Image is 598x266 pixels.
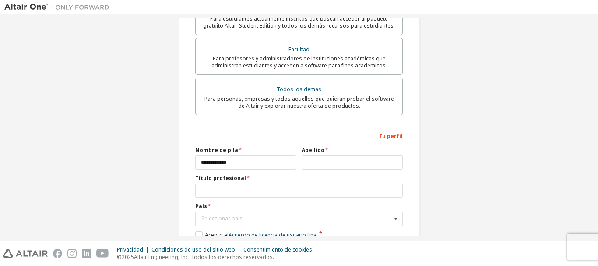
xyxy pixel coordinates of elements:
[134,253,274,261] font: Altair Engineering, Inc. Todos los derechos reservados.
[117,246,143,253] font: Privacidad
[204,95,394,110] font: Para personas, empresas y todos aquellos que quieran probar el software de Altair y explorar nues...
[82,249,91,258] img: linkedin.svg
[203,15,395,29] font: Para estudiantes actualmente inscritos que buscan acceder al paquete gratuito Altair Student Edit...
[243,246,312,253] font: Consentimiento de cookies
[3,249,48,258] img: altair_logo.svg
[277,85,321,93] font: Todos los demás
[229,231,318,239] font: Acuerdo de licencia de usuario final
[205,231,229,239] font: Acepto el
[117,253,122,261] font: ©
[53,249,62,258] img: facebook.svg
[379,132,403,140] font: Tu perfil
[288,46,310,53] font: Facultad
[151,246,235,253] font: Condiciones de uso del sitio web
[4,3,114,11] img: Altair Uno
[302,146,324,154] font: Apellido
[195,202,207,210] font: País
[67,249,77,258] img: instagram.svg
[195,146,238,154] font: Nombre de pila
[122,253,134,261] font: 2025
[96,249,109,258] img: youtube.svg
[201,215,243,222] font: Seleccionar país
[211,55,387,69] font: Para profesores y administradores de instituciones académicas que administran estudiantes y acced...
[195,174,246,182] font: Título profesional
